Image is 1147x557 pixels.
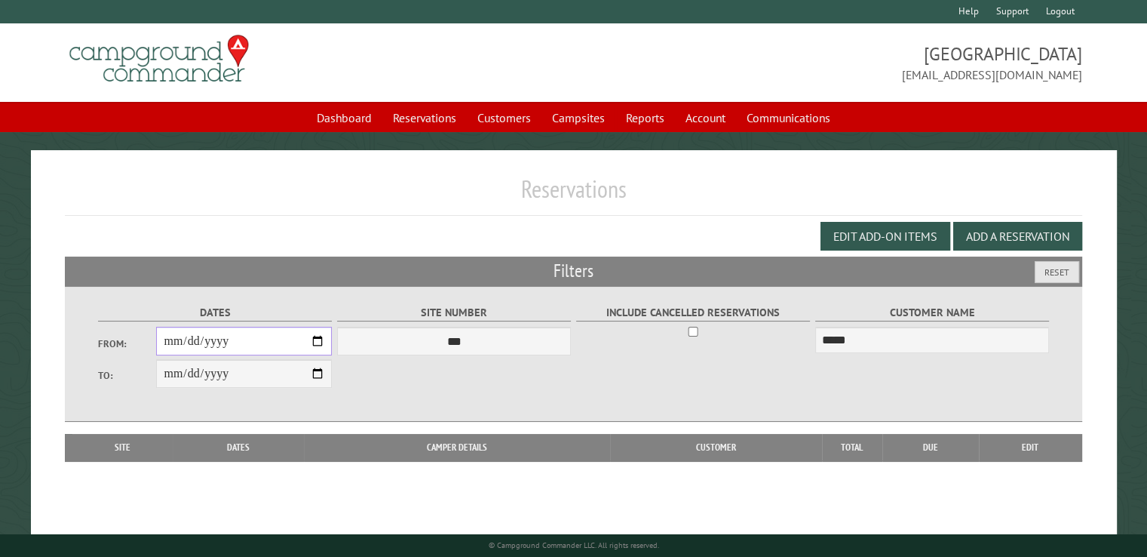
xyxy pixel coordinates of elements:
[65,257,1082,285] h2: Filters
[98,304,333,322] label: Dates
[65,174,1082,216] h1: Reservations
[308,103,381,132] a: Dashboard
[1035,261,1079,283] button: Reset
[468,103,540,132] a: Customers
[953,222,1082,251] button: Add a Reservation
[882,434,979,461] th: Due
[617,103,673,132] a: Reports
[576,304,811,322] label: Include Cancelled Reservations
[738,103,839,132] a: Communications
[979,434,1082,461] th: Edit
[98,337,157,351] label: From:
[173,434,304,461] th: Dates
[384,103,465,132] a: Reservations
[820,222,950,251] button: Edit Add-on Items
[574,42,1082,84] span: [GEOGRAPHIC_DATA] [EMAIL_ADDRESS][DOMAIN_NAME]
[543,103,614,132] a: Campsites
[65,29,253,88] img: Campground Commander
[304,434,610,461] th: Camper Details
[676,103,735,132] a: Account
[489,540,659,550] small: © Campground Commander LLC. All rights reserved.
[98,368,157,383] label: To:
[337,304,572,322] label: Site Number
[815,304,1050,322] label: Customer Name
[72,434,173,461] th: Site
[610,434,822,461] th: Customer
[822,434,882,461] th: Total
